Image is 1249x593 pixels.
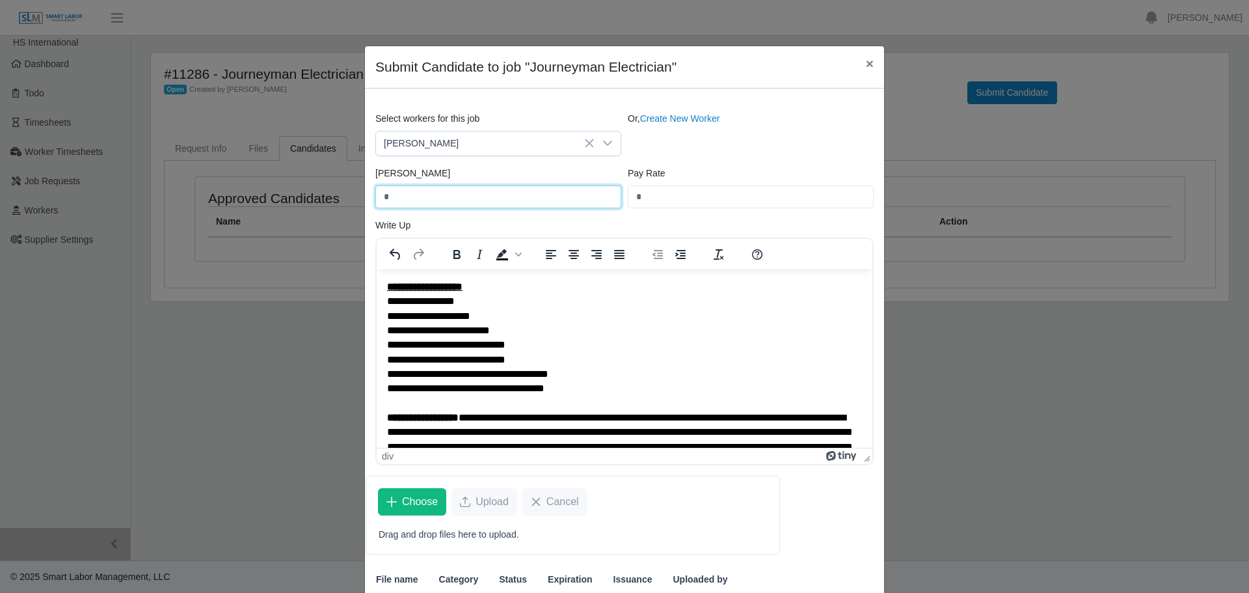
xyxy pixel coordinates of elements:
[628,167,665,180] label: Pay Rate
[563,245,585,264] button: Align center
[522,488,587,516] button: Cancel
[451,488,517,516] button: Upload
[608,245,630,264] button: Justify
[491,245,524,264] div: Background color Black
[375,167,450,180] label: [PERSON_NAME]
[585,245,608,264] button: Align right
[476,494,509,510] span: Upload
[669,245,692,264] button: Increase indent
[382,451,394,462] div: div
[379,528,767,542] p: Drag and drop files here to upload.
[402,494,438,510] span: Choose
[376,131,595,156] span: Jose Montalvo
[546,494,579,510] span: Cancel
[866,56,874,71] span: ×
[859,448,872,464] div: Press the Up and Down arrow keys to resize the editor.
[746,245,768,264] button: Help
[407,245,429,264] button: Redo
[375,57,677,77] h4: Submit Candidate to job "Journeyman Electrician"
[624,112,877,156] div: Or,
[640,113,720,124] a: Create New Worker
[647,245,669,264] button: Decrease indent
[378,488,446,516] button: Choose
[377,269,872,448] iframe: Rich Text Area
[826,451,859,462] a: Powered by Tiny
[708,245,730,264] button: Clear formatting
[855,46,884,81] button: Close
[375,112,479,126] label: Select workers for this job
[468,245,490,264] button: Italic
[375,219,410,232] label: Write Up
[540,245,562,264] button: Align left
[446,245,468,264] button: Bold
[384,245,407,264] button: Undo
[10,10,485,331] body: Rich Text Area. Press ALT-0 for help.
